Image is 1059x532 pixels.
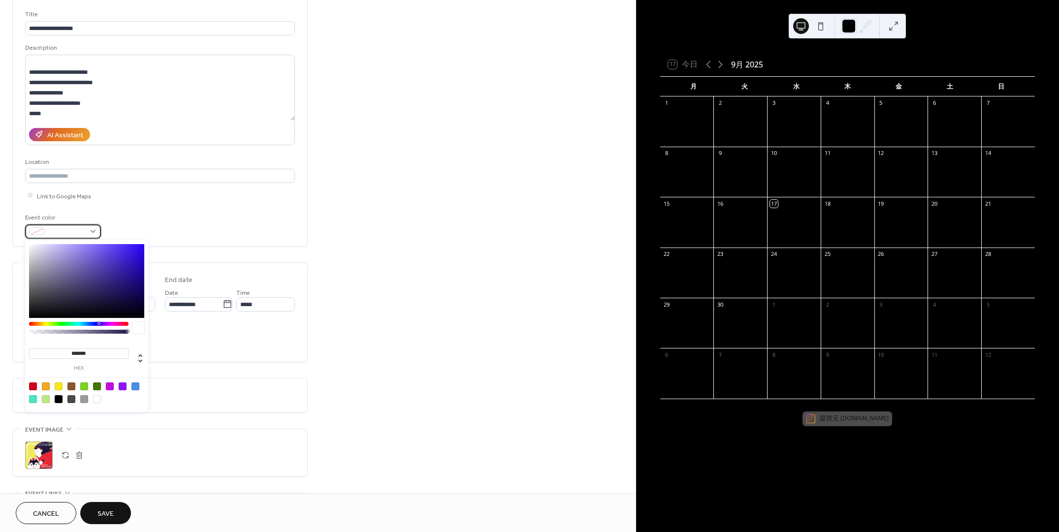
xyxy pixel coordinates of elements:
[29,366,128,371] label: hex
[663,301,671,308] div: 29
[716,99,724,107] div: 2
[55,382,63,390] div: #F8E71C
[67,395,75,403] div: #4A4A4A
[106,382,114,390] div: #BD10E0
[984,99,992,107] div: 7
[931,250,938,258] div: 27
[25,157,293,167] div: Location
[984,250,992,258] div: 28
[97,509,114,519] span: Save
[25,425,64,435] span: Event image
[840,414,889,422] a: [DOMAIN_NAME]
[165,287,178,298] span: Date
[824,351,831,358] div: 9
[25,441,53,469] div: ;
[877,301,885,308] div: 3
[668,77,719,96] div: 月
[931,99,938,107] div: 6
[984,351,992,358] div: 12
[37,191,91,201] span: Link to Google Maps
[824,200,831,207] div: 18
[80,502,131,524] button: Save
[33,509,59,519] span: Cancel
[931,301,938,308] div: 4
[716,200,724,207] div: 16
[29,395,37,403] div: #50E3C2
[873,77,924,96] div: 金
[770,200,777,207] div: 17
[80,382,88,390] div: #7ED321
[931,351,938,358] div: 11
[824,250,831,258] div: 25
[25,213,99,223] div: Event color
[925,77,976,96] div: 土
[877,200,885,207] div: 19
[716,250,724,258] div: 23
[824,301,831,308] div: 2
[663,250,671,258] div: 22
[820,414,889,423] div: 提供元
[55,395,63,403] div: #000000
[25,43,293,53] div: Description
[824,150,831,157] div: 11
[67,382,75,390] div: #8B572A
[877,351,885,358] div: 10
[236,287,250,298] span: Time
[80,395,88,403] div: #9B9B9B
[29,128,90,141] button: AI Assistant
[770,77,822,96] div: 水
[716,150,724,157] div: 9
[25,489,62,499] span: Event links
[984,150,992,157] div: 14
[42,395,50,403] div: #B8E986
[877,250,885,258] div: 26
[770,351,777,358] div: 8
[165,275,193,285] div: End date
[877,99,885,107] div: 5
[822,77,873,96] div: 木
[976,77,1027,96] div: 日
[931,200,938,207] div: 20
[42,382,50,390] div: #F5A623
[93,382,101,390] div: #417505
[93,395,101,403] div: #FFFFFF
[131,382,139,390] div: #4A90E2
[877,150,885,157] div: 12
[29,382,37,390] div: #D0021B
[931,150,938,157] div: 13
[25,9,293,20] div: Title
[16,502,76,524] button: Cancel
[824,99,831,107] div: 4
[731,59,763,70] div: 9月 2025
[663,150,671,157] div: 8
[47,130,83,140] div: AI Assistant
[984,301,992,308] div: 5
[716,351,724,358] div: 7
[663,99,671,107] div: 1
[663,200,671,207] div: 15
[716,301,724,308] div: 30
[119,382,127,390] div: #9013FE
[770,250,777,258] div: 24
[719,77,770,96] div: 火
[984,200,992,207] div: 21
[770,99,777,107] div: 3
[770,301,777,308] div: 1
[663,351,671,358] div: 6
[770,150,777,157] div: 10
